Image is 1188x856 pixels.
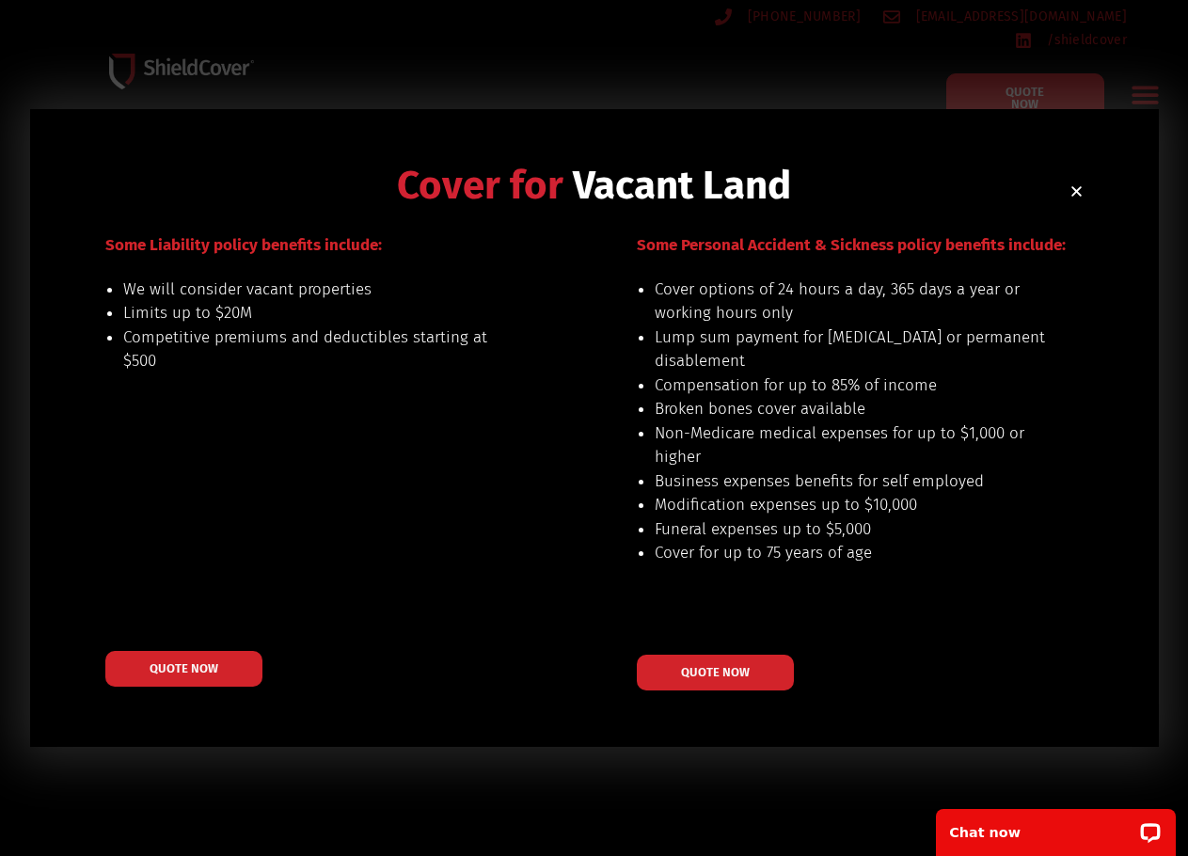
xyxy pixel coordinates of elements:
span: Some Liability policy benefits include: [105,235,382,255]
iframe: LiveChat chat widget [924,797,1188,856]
li: Lump sum payment for [MEDICAL_DATA] or permanent disablement [655,325,1047,373]
span: Cover for [397,162,563,209]
li: Modification expenses up to $10,000 [655,493,1047,517]
li: Compensation for up to 85% of income [655,373,1047,398]
li: Funeral expenses up to $5,000 [655,517,1047,542]
li: Broken bones cover available [655,397,1047,421]
li: Limits up to $20M [123,301,515,325]
span: QUOTE NOW [150,662,218,674]
li: Competitive premiums and deductibles starting at $500 [123,325,515,373]
span: Some Personal Accident & Sickness policy benefits include: [637,235,1066,255]
a: QUOTE NOW [637,655,794,690]
a: Close [1069,184,1084,198]
li: Cover for up to 75 years of age [655,541,1047,565]
li: Non-Medicare medical expenses for up to $1,000 or higher [655,421,1047,469]
span: QUOTE NOW [681,666,750,678]
li: Business expenses benefits for self employed [655,469,1047,494]
li: We will consider vacant properties [123,277,515,302]
li: Cover options of 24 hours a day, 365 days a year or working hours only [655,277,1047,325]
span: Vacant Land [573,162,791,209]
a: QUOTE NOW [105,651,262,687]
